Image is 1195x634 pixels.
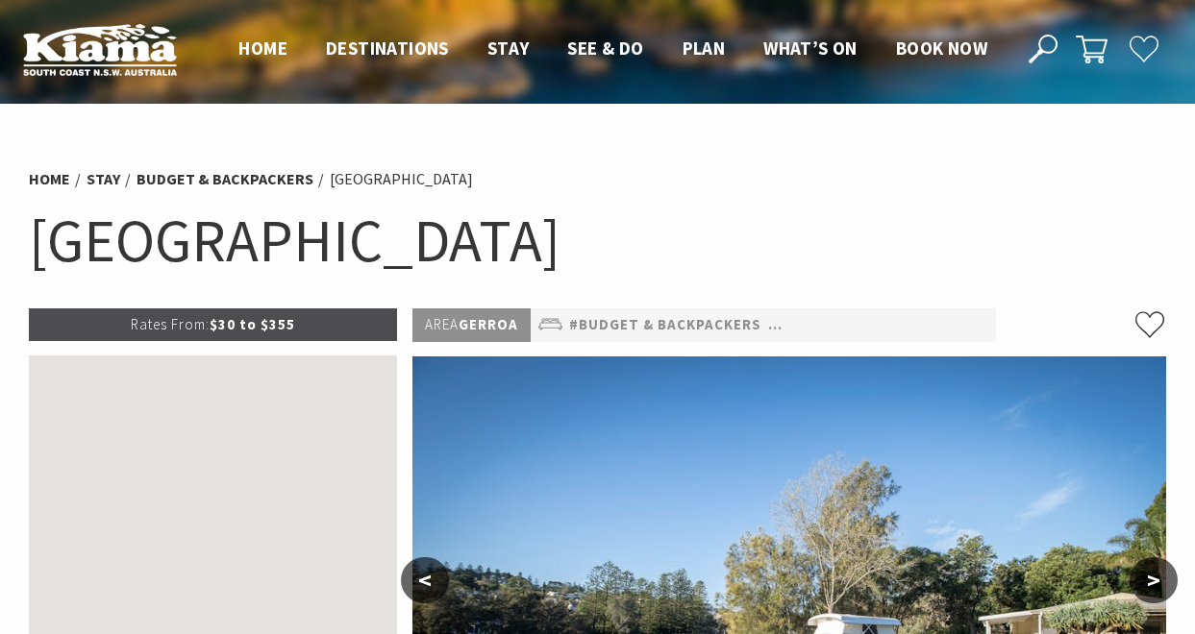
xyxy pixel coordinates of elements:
[131,315,210,333] span: Rates From:
[984,313,1073,337] a: #Cottages
[768,313,978,337] a: #Camping & Holiday Parks
[569,313,761,337] a: #Budget & backpackers
[87,169,120,189] a: Stay
[137,169,313,189] a: Budget & backpackers
[487,37,530,60] span: Stay
[219,34,1007,65] nav: Main Menu
[29,202,1167,280] h1: [GEOGRAPHIC_DATA]
[567,37,643,60] span: See & Do
[412,308,531,342] p: Gerroa
[29,169,70,189] a: Home
[330,167,473,192] li: [GEOGRAPHIC_DATA]
[29,308,398,341] p: $30 to $355
[1130,557,1178,603] button: >
[425,315,459,333] span: Area
[763,37,858,60] span: What’s On
[238,37,287,60] span: Home
[326,37,449,60] span: Destinations
[23,23,177,76] img: Kiama Logo
[683,37,726,60] span: Plan
[896,37,987,60] span: Book now
[401,557,449,603] button: <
